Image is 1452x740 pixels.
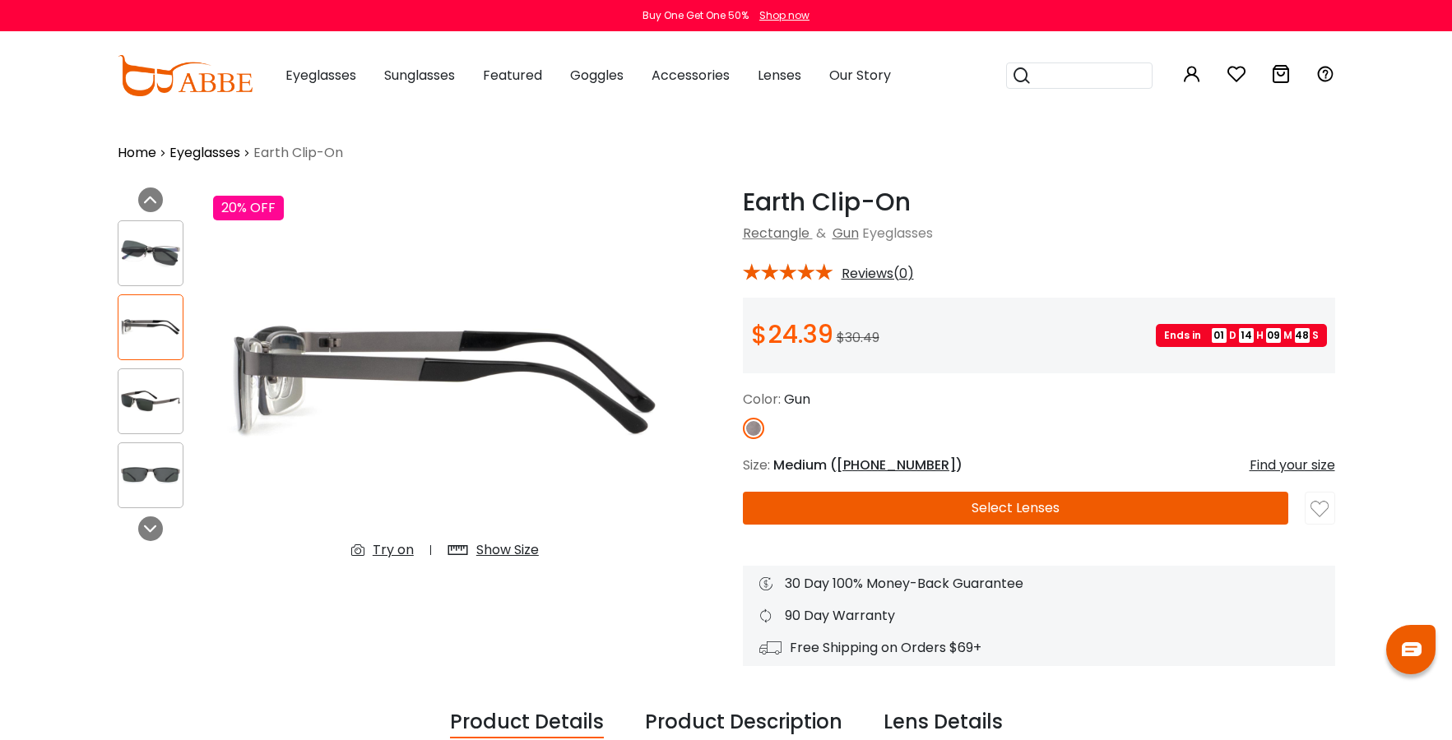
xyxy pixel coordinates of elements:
span: Goggles [570,66,624,85]
span: $24.39 [751,317,833,352]
div: Free Shipping on Orders $69+ [759,638,1319,658]
span: Featured [483,66,542,85]
div: Product Description [645,707,842,738]
span: Earth Clip-On [253,143,343,163]
span: Reviews(0) [842,266,914,281]
span: 14 [1239,328,1254,343]
span: 48 [1295,328,1310,343]
span: M [1283,328,1292,343]
a: Gun [833,224,859,243]
span: Lenses [758,66,801,85]
div: 20% OFF [213,196,284,220]
a: Eyeglasses [169,143,240,163]
img: Earth Clip-On Gun Metal Eyeglasses , NosePads Frames from ABBE Glasses [118,311,183,343]
div: Find your size [1250,456,1335,475]
a: Home [118,143,156,163]
span: [PHONE_NUMBER] [837,456,956,474]
span: $30.49 [837,328,879,347]
a: Shop now [751,8,810,22]
span: D [1229,328,1236,343]
span: 09 [1266,328,1281,343]
a: Rectangle [743,224,810,243]
span: H [1256,328,1264,343]
span: Accessories [652,66,730,85]
div: Product Details [450,707,604,738]
div: 90 Day Warranty [759,606,1319,626]
span: Gun [784,390,810,409]
span: & [813,224,829,243]
span: Eyeglasses [862,224,933,243]
div: Lens Details [884,707,1003,738]
img: Earth Clip-On Gun Metal Eyeglasses , NosePads Frames from ABBE Glasses [118,459,183,491]
span: Ends in [1164,328,1209,343]
h1: Earth Clip-On [743,187,1335,217]
span: Medium ( ) [773,456,963,474]
span: 01 [1212,328,1227,343]
span: S [1312,328,1319,343]
img: like [1311,500,1329,518]
button: Select Lenses [743,492,1288,525]
span: Eyeglasses [285,66,356,85]
div: Buy One Get One 50% [642,8,749,23]
img: chat [1402,642,1422,656]
span: Sunglasses [384,66,455,85]
div: Shop now [759,8,810,23]
span: Size: [743,456,770,474]
img: Earth Clip-On Gun Metal Eyeglasses , NosePads Frames from ABBE Glasses [213,187,676,573]
img: abbeglasses.com [118,55,253,96]
img: Earth Clip-On Gun Metal Eyeglasses , NosePads Frames from ABBE Glasses [118,385,183,417]
span: Our Story [829,66,891,85]
img: Earth Clip-On Gun Metal Eyeglasses , NosePads Frames from ABBE Glasses [118,237,183,269]
div: 30 Day 100% Money-Back Guarantee [759,574,1319,594]
span: Color: [743,390,781,409]
div: Try on [373,540,414,560]
div: Show Size [476,540,539,560]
